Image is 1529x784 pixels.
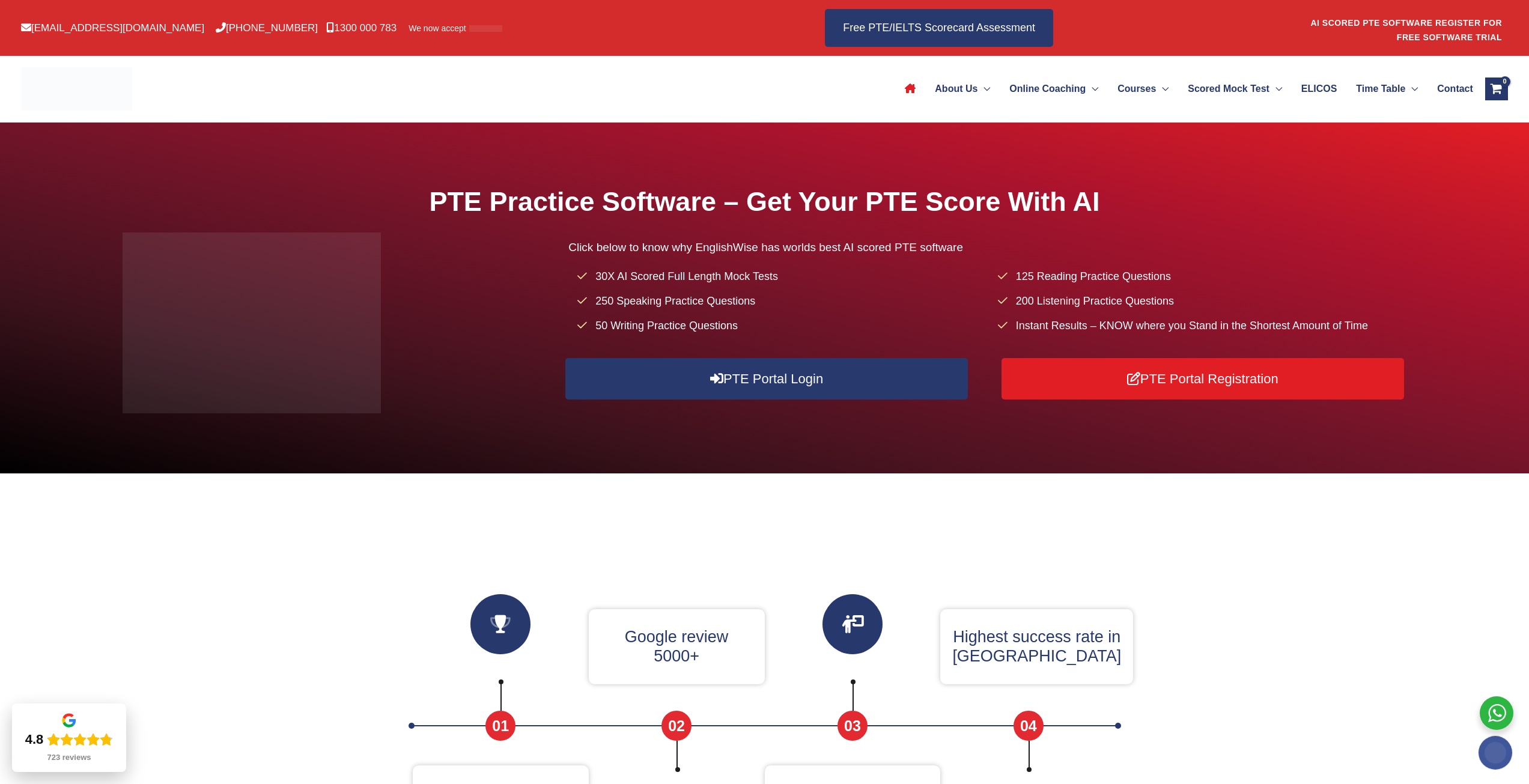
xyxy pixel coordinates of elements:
a: 1300 000 783 [326,22,397,34]
li: 250 Speaking Practice Questions [577,291,986,311]
a: Contact [1427,68,1473,110]
a: View Shopping Cart, empty [1485,77,1508,100]
nav: Site Navigation: Main Menu [895,68,1473,110]
span: ELICOS [1301,68,1337,110]
a: Free PTE/IELTS Scorecard Assessment [825,9,1053,47]
img: svg+xml;base64,PHN2ZyB4bWxucz0iaHR0cDovL3d3dy53My5vcmcvMjAwMC9zdmciIHdpZHRoPSIyMDAiIGhlaWdodD0iMj... [1479,736,1512,770]
span: Menu Toggle [977,68,990,110]
li: 50 Writing Practice Questions [577,316,986,336]
span: 01 [485,711,515,741]
div: 4.8 [25,731,44,748]
a: PTE Portal Registration [1002,358,1404,400]
span: We now accept [409,22,466,34]
p: Click below to know why EnglishWise has worlds best AI scored PTE software [568,237,1406,257]
img: cropped-ew-logo [21,67,132,111]
span: Courses [1117,68,1156,110]
span: Time Table [1356,68,1405,110]
span: Menu Toggle [1405,68,1418,110]
img: pte-institute-main [123,232,381,413]
a: Online CoachingMenu Toggle [1000,68,1108,110]
span: 02 [661,711,692,741]
span: About Us [935,68,977,110]
li: 200 Listening Practice Questions [998,291,1407,311]
div: Rating: 4.8 out of 5 [25,731,114,748]
span: 03 [837,711,868,741]
a: Scored Mock TestMenu Toggle [1178,68,1292,110]
span: Online Coaching [1009,68,1086,110]
li: 125 Reading Practice Questions [998,267,1407,287]
li: Instant Results – KNOW where you Stand in the Shortest Amount of Time [998,316,1407,336]
p: Google review 5000+ [601,627,753,666]
a: PTE Portal Login [565,358,968,400]
a: [PHONE_NUMBER] [216,22,318,34]
h1: PTE Practice Software – Get Your PTE Score With AI [123,183,1407,220]
span: Menu Toggle [1269,68,1282,110]
span: Menu Toggle [1156,68,1169,110]
a: Time TableMenu Toggle [1346,68,1427,110]
a: ELICOS [1292,68,1346,110]
p: Highest success rate in [GEOGRAPHIC_DATA] [952,627,1121,666]
a: CoursesMenu Toggle [1108,68,1178,110]
span: Menu Toggle [1086,68,1098,110]
a: [EMAIL_ADDRESS][DOMAIN_NAME] [21,22,204,34]
div: 723 reviews [47,753,91,762]
a: AI SCORED PTE SOFTWARE REGISTER FOR FREE SOFTWARE TRIAL [1310,18,1502,42]
span: Scored Mock Test [1188,68,1269,110]
span: 04 [1014,711,1044,741]
aside: Header Widget 1 [1310,8,1508,47]
img: Afterpay-Logo [469,25,502,32]
li: 30X AI Scored Full Length Mock Tests [577,267,986,287]
a: About UsMenu Toggle [925,68,1000,110]
span: Contact [1437,68,1473,110]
